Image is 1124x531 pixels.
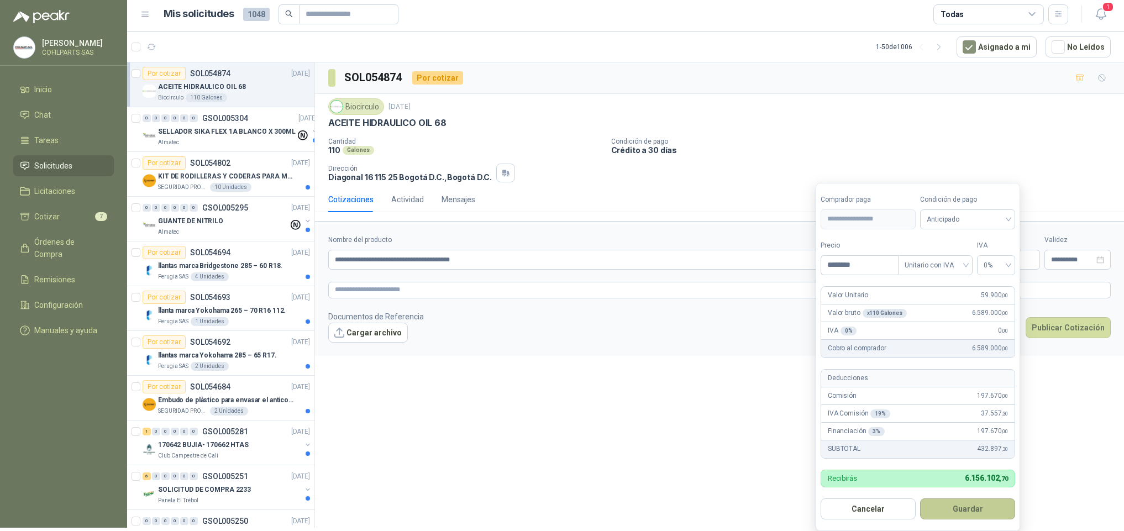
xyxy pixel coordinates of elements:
div: 0 [190,517,198,525]
p: Perugia SAS [158,362,188,371]
span: 432.897 [977,444,1008,454]
div: 0 [152,472,160,480]
img: Company Logo [143,174,156,187]
p: SOL054802 [190,159,230,167]
p: Cobro al comprador [828,343,886,354]
p: llantas marca Bridgestone 285 – 60 R18. [158,261,282,271]
div: 10 Unidades [210,183,251,192]
p: Valor Unitario [828,290,868,301]
div: 19 % [870,409,890,418]
p: [DATE] [291,158,310,169]
p: Recibirás [828,475,857,482]
div: Por cotizar [143,246,186,259]
span: 59.900 [981,290,1008,301]
span: 6.589.000 [972,308,1008,318]
span: 6.156.102 [965,474,1008,482]
a: Por cotizarSOL054684[DATE] Company LogoEmbudo de plástico para envasar el anticorrosivo / lubrica... [127,376,314,420]
p: GSOL005304 [202,114,248,122]
span: Manuales y ayuda [34,324,97,337]
span: Configuración [34,299,83,311]
div: 0 [180,114,188,122]
img: Company Logo [143,487,156,501]
p: ACEITE HIDRAULICO OIL 68 [328,117,447,129]
span: 197.670 [977,426,1008,437]
span: ,00 [1001,345,1008,351]
img: Company Logo [143,398,156,411]
div: 0 [161,428,170,435]
div: Mensajes [442,193,475,206]
div: 0 [171,517,179,525]
div: 4 Unidades [191,272,229,281]
div: 0 [171,204,179,212]
a: 1 0 0 0 0 0 GSOL005281[DATE] Company Logo170642 BUJIA- 170662 HTASClub Campestre de Cali [143,425,312,460]
div: 0 [152,517,160,525]
button: Publicar Cotización [1026,317,1111,338]
div: 0 [161,114,170,122]
img: Company Logo [143,129,156,143]
div: 0 % [841,327,857,335]
span: ,00 [1001,310,1008,316]
a: 0 0 0 0 0 0 GSOL005304[DATE] Company LogoSELLADOR SIKA FLEX 1A BLANCO X 300MLAlmatec [143,112,319,147]
img: Company Logo [143,219,156,232]
img: Company Logo [143,85,156,98]
p: Cantidad [328,138,602,145]
a: Inicio [13,79,114,100]
p: Deducciones [828,373,868,383]
label: IVA [977,240,1015,251]
div: 0 [143,517,151,525]
span: ,30 [1001,411,1008,417]
div: Todas [941,8,964,20]
p: Documentos de Referencia [328,311,424,323]
a: Por cotizarSOL054693[DATE] Company Logollanta marca Yokohama 265 – 70 R16 112.Perugia SAS1 Unidades [127,286,314,331]
h3: SOL054874 [344,69,403,86]
span: 7 [95,212,107,221]
p: SEGURIDAD PROVISER LTDA [158,183,208,192]
div: Por cotizar [143,156,186,170]
p: [DATE] [291,69,310,79]
a: Configuración [13,295,114,316]
a: Por cotizarSOL054874[DATE] Company LogoACEITE HIDRAULICO OIL 68Biocirculo110 Galones [127,62,314,107]
a: 6 0 0 0 0 0 GSOL005251[DATE] Company LogoSOLICITUD DE COMPRA 2233Panela El Trébol [143,470,312,505]
div: Por cotizar [412,71,463,85]
span: ,00 [1001,292,1008,298]
span: Tareas [34,134,59,146]
span: 197.670 [977,391,1008,401]
p: SOLICITUD DE COMPRA 2233 [158,485,251,495]
button: Cargar archivo [328,323,408,343]
div: 0 [180,517,188,525]
span: ,30 [1001,446,1008,452]
div: 0 [171,114,179,122]
span: Órdenes de Compra [34,236,103,260]
p: llantas marca Yokohama 285 – 65 R17. [158,350,277,361]
div: 0 [171,428,179,435]
div: 0 [171,472,179,480]
div: 1 - 50 de 1006 [876,38,948,56]
span: ,00 [1001,428,1008,434]
div: 0 [190,114,198,122]
span: 0 [998,325,1008,336]
p: Comisión [828,391,857,401]
div: Cotizaciones [328,193,374,206]
div: Por cotizar [143,380,186,393]
p: [DATE] [291,292,310,303]
img: Company Logo [143,308,156,322]
button: Guardar [920,498,1015,519]
div: Galones [343,146,374,155]
h1: Mis solicitudes [164,6,234,22]
span: ,00 [1001,328,1008,334]
div: x 110 Galones [863,309,907,318]
span: Inicio [34,83,52,96]
div: 0 [190,204,198,212]
img: Company Logo [143,353,156,366]
p: llanta marca Yokohama 265 – 70 R16 112. [158,306,286,316]
div: 0 [190,428,198,435]
p: SOL054874 [190,70,230,77]
a: Chat [13,104,114,125]
div: 0 [152,428,160,435]
label: Comprador paga [821,194,916,205]
div: 6 [143,472,151,480]
button: 1 [1091,4,1111,24]
img: Company Logo [14,37,35,58]
div: Por cotizar [143,67,186,80]
p: IVA Comisión [828,408,890,419]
